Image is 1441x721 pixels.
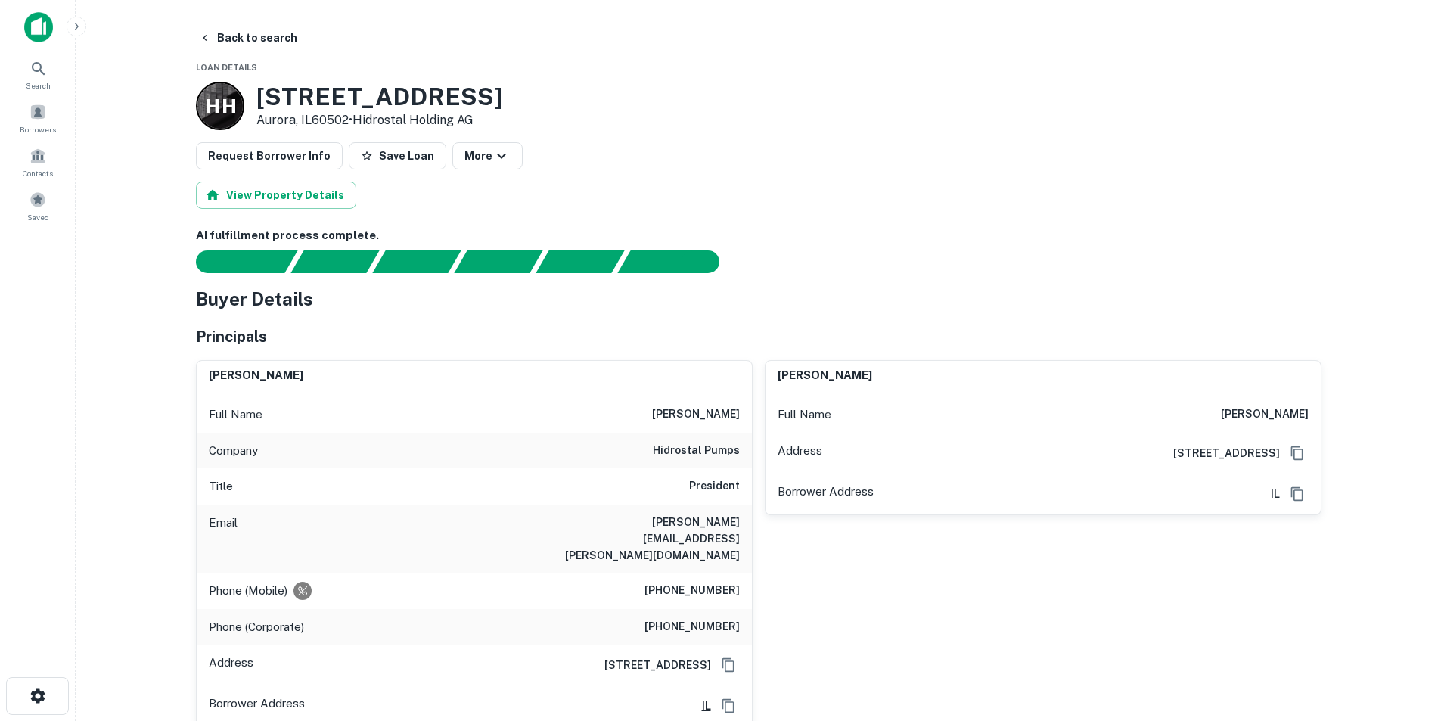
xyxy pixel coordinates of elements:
[717,654,740,676] button: Copy Address
[653,442,740,460] h6: hidrostal pumps
[5,98,71,138] a: Borrowers
[209,406,262,424] p: Full Name
[618,250,738,273] div: AI fulfillment process complete.
[689,477,740,496] h6: President
[372,250,461,273] div: Documents found, AI parsing details...
[293,582,312,600] div: Requests to not be contacted at this number
[352,113,474,127] a: Hidrostal Holding AG
[178,250,291,273] div: Sending borrower request to AI...
[5,185,71,226] a: Saved
[644,618,740,636] h6: [PHONE_NUMBER]
[256,111,502,129] p: Aurora, IL60502 •
[454,250,542,273] div: Principals found, AI now looking for contact information...
[778,367,872,384] h6: [PERSON_NAME]
[209,654,253,676] p: Address
[536,250,624,273] div: Principals found, still searching for contact information. This may take time...
[20,123,56,135] span: Borrowers
[1259,486,1280,502] a: IL
[209,514,238,564] p: Email
[209,618,304,636] p: Phone (Corporate)
[23,167,53,179] span: Contacts
[209,582,287,600] p: Phone (Mobile)
[26,79,51,92] span: Search
[196,182,356,209] button: View Property Details
[196,63,257,72] span: Loan Details
[652,406,740,424] h6: [PERSON_NAME]
[717,695,740,717] button: Copy Address
[1365,600,1441,673] iframe: Chat Widget
[209,442,258,460] p: Company
[209,477,233,496] p: Title
[196,142,343,169] button: Request Borrower Info
[27,211,49,223] span: Saved
[558,514,740,564] h6: [PERSON_NAME][EMAIL_ADDRESS][PERSON_NAME][DOMAIN_NAME]
[690,698,711,714] a: IL
[1161,445,1280,462] a: [STREET_ADDRESS]
[5,141,71,182] a: Contacts
[196,285,313,312] h4: Buyer Details
[592,657,711,673] a: [STREET_ADDRESS]
[24,12,53,42] img: capitalize-icon.png
[452,142,523,169] button: More
[5,54,71,95] a: Search
[644,582,740,600] h6: [PHONE_NUMBER]
[196,325,267,348] h5: Principals
[196,227,1321,244] h6: AI fulfillment process complete.
[193,24,303,51] button: Back to search
[256,82,502,111] h3: [STREET_ADDRESS]
[349,142,446,169] button: Save Loan
[1286,483,1309,505] button: Copy Address
[290,250,379,273] div: Your request is received and processing...
[209,695,305,717] p: Borrower Address
[205,92,235,121] p: H H
[778,483,874,505] p: Borrower Address
[1221,406,1309,424] h6: [PERSON_NAME]
[1286,442,1309,465] button: Copy Address
[209,367,303,384] h6: [PERSON_NAME]
[778,442,822,465] p: Address
[778,406,831,424] p: Full Name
